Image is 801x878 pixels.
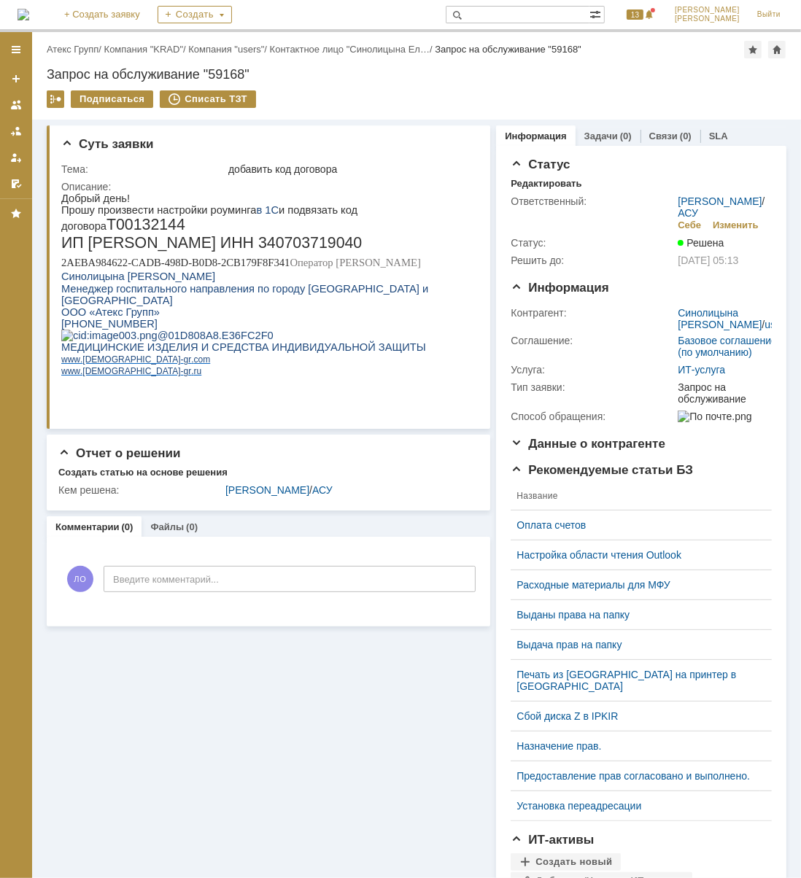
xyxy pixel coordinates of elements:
div: Соглашение: [511,335,675,346]
span: [PERSON_NAME] [675,15,740,23]
div: Тип заявки: [511,381,675,393]
span: - [120,174,123,184]
span: Статус [511,158,570,171]
img: По почте.png [678,411,751,422]
a: Установка переадресации [516,800,754,812]
div: Решить до: [511,255,675,266]
a: Выдача прав на папку [516,639,754,650]
span: com [133,162,150,172]
a: users [765,319,789,330]
div: Сделать домашней страницей [768,41,786,58]
span: Решена [678,237,724,249]
span: . [130,162,132,172]
span: [PERSON_NAME] [675,6,740,15]
span: Информация [511,281,608,295]
span: . [19,162,21,172]
div: Оплата счетов [516,519,754,531]
div: Тема: [61,163,225,175]
span: Отчет о решении [58,446,180,460]
div: Создать статью на основе решения [58,467,228,478]
a: Перейти на домашнюю страницу [18,9,29,20]
a: Сбой диска Z в IPKIR [516,710,754,722]
div: Себе [678,219,701,231]
a: Мои согласования [4,172,28,195]
span: [DEMOGRAPHIC_DATA] [21,162,119,172]
div: Редактировать [511,178,581,190]
div: (0) [680,131,692,141]
div: (0) [186,521,198,532]
span: [DEMOGRAPHIC_DATA] [21,174,119,184]
span: ЛО [67,566,93,592]
a: Печать из [GEOGRAPHIC_DATA] на принтер в [GEOGRAPHIC_DATA] [516,669,754,692]
div: (0) [122,521,133,532]
div: / [188,44,269,55]
a: Выданы права на папку [516,609,754,621]
a: [PERSON_NAME] [225,484,309,496]
span: gr [123,174,131,184]
span: . [130,174,132,184]
a: Компания "users" [188,44,264,55]
th: Название [511,482,760,510]
div: / [104,44,189,55]
span: 13 [627,9,643,20]
a: АСУ [312,484,333,496]
div: / [678,307,789,330]
span: ИТ-активы [511,833,594,847]
div: Запрос на обслуживание "59168" [435,44,581,55]
a: Заявки на командах [4,93,28,117]
span: [DATE] 05:13 [678,255,738,266]
div: Описание: [61,181,475,193]
a: Информация [505,131,566,141]
div: Способ обращения: [511,411,675,422]
div: / [678,195,766,219]
span: в 1С [196,12,218,23]
span: Т00132144 [45,23,124,41]
div: Запрос на обслуживание [678,381,789,405]
div: Услуга: [511,364,675,376]
a: Назначение прав. [516,740,754,752]
a: Создать заявку [4,67,28,90]
div: (0) [620,131,632,141]
a: Связи [649,131,678,141]
div: / [225,484,472,496]
span: . [19,174,21,184]
img: logo [18,9,29,20]
a: Синолицына [PERSON_NAME] [678,307,762,330]
div: / [270,44,436,55]
span: Данные о контрагенте [511,437,665,451]
a: Предоставление прав согласовано и выполнено. [516,770,754,782]
a: [PERSON_NAME] [678,195,762,207]
a: АСУ [678,207,698,219]
span: ru [133,174,141,184]
a: Файлы [150,521,184,532]
div: Расходные материалы для МФУ [516,579,754,591]
a: SLA [709,131,728,141]
div: Создать [158,6,232,23]
div: добавить код договора [228,163,472,175]
div: / [47,44,104,55]
div: Работа с массовостью [47,90,64,108]
div: Добавить в избранное [744,41,762,58]
span: gr [123,162,131,172]
a: Заявки в моей ответственности [4,120,28,143]
div: Контрагент: [511,307,675,319]
a: Комментарии [55,521,120,532]
span: Оператор [PERSON_NAME] [229,64,360,76]
span: Расширенный поиск [589,7,604,20]
a: Мои заявки [4,146,28,169]
a: Задачи [584,131,618,141]
span: - [120,162,123,172]
a: Настройка области чтения Outlook [516,549,754,561]
div: Запрос на обслуживание "59168" [47,67,786,82]
div: Статус: [511,237,675,249]
span: Рекомендуемые статьи БЗ [511,463,693,477]
a: Контактное лицо "Синолицына Ел… [270,44,430,55]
